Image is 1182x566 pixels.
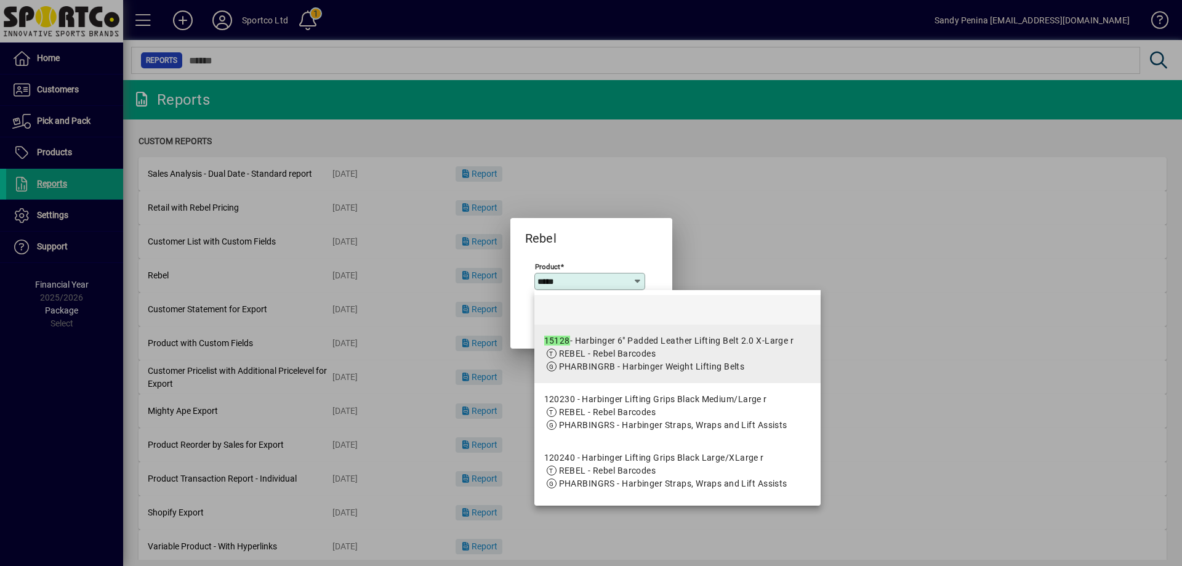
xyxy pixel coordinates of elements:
[534,383,821,442] mat-option: 120230 - Harbinger Lifting Grips Black Medium/Large r
[544,334,794,347] div: - Harbinger 6" Padded Leather Lifting Belt 2.0 X-Large r
[510,218,571,248] h2: Rebel
[559,362,745,371] span: PHARBINGRB - Harbinger Weight Lifting Belts
[559,479,787,488] span: PHARBINGRS - Harbinger Straps, Wraps and Lift Assists
[535,262,560,270] mat-label: Product
[544,336,570,346] em: 15128
[534,325,821,383] mat-option: 15128 - Harbinger 6" Padded Leather Lifting Belt 2.0 X-Large r
[544,451,787,464] div: 120240 - Harbinger Lifting Grips Black Large/XLarge r
[559,420,787,430] span: PHARBINGRS - Harbinger Straps, Wraps and Lift Assists
[534,500,821,559] mat-option: 21307 - Harbinger Women's Padded Cotton Lifting Straps Pink 21"
[559,407,656,417] span: REBEL - Rebel Barcodes
[534,442,821,500] mat-option: 120240 - Harbinger Lifting Grips Black Large/XLarge r
[559,466,656,475] span: REBEL - Rebel Barcodes
[544,393,787,406] div: 120230 - Harbinger Lifting Grips Black Medium/Large r
[559,349,656,358] span: REBEL - Rebel Barcodes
